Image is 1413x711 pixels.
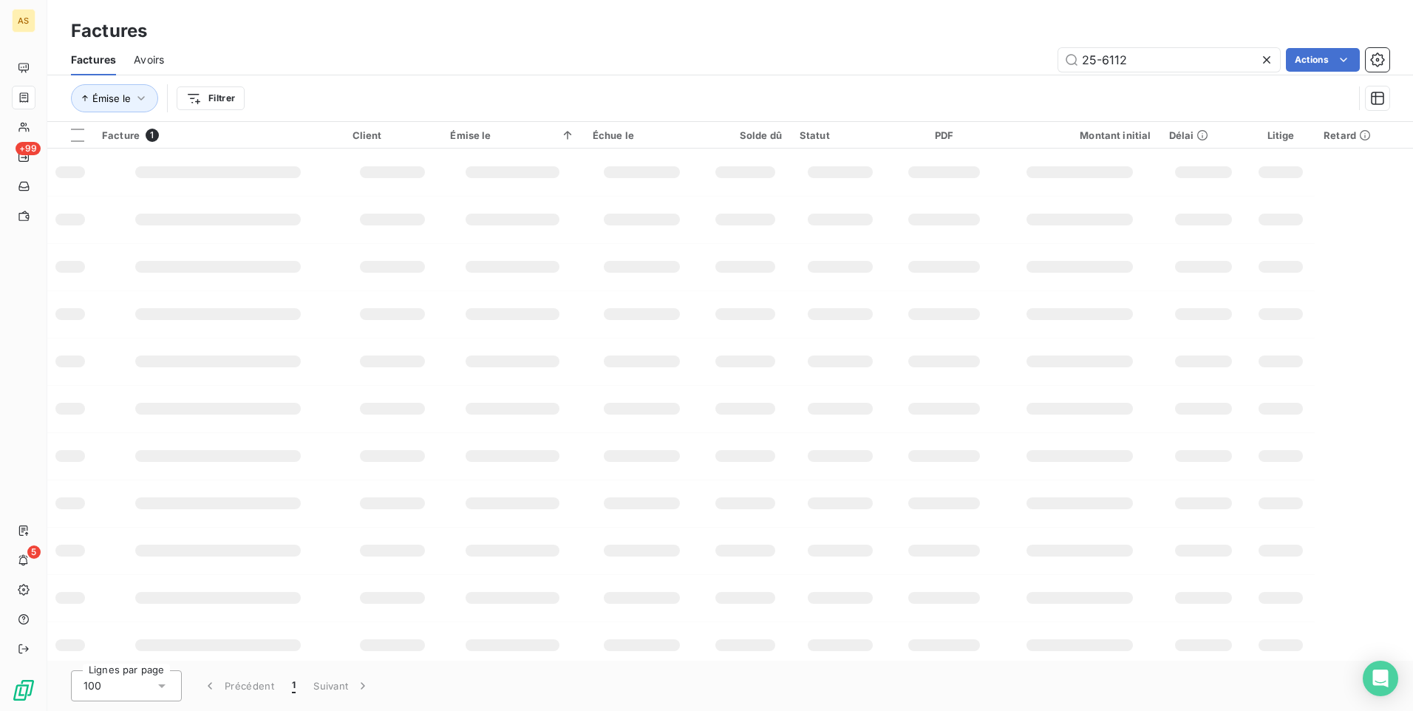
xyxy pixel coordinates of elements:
[92,92,131,104] span: Émise le
[1008,129,1151,141] div: Montant initial
[1169,129,1239,141] div: Délai
[134,52,164,67] span: Avoirs
[1324,129,1404,141] div: Retard
[1058,48,1280,72] input: Rechercher
[194,670,283,701] button: Précédent
[71,84,158,112] button: Émise le
[450,129,574,141] div: Émise le
[709,129,782,141] div: Solde dû
[800,129,881,141] div: Statut
[71,18,147,44] h3: Factures
[283,670,304,701] button: 1
[177,86,245,110] button: Filtrer
[1286,48,1360,72] button: Actions
[353,129,433,141] div: Client
[12,145,35,169] a: +99
[71,52,116,67] span: Factures
[84,678,101,693] span: 100
[102,129,140,141] span: Facture
[899,129,990,141] div: PDF
[16,142,41,155] span: +99
[292,678,296,693] span: 1
[27,545,41,559] span: 5
[1363,661,1398,696] div: Open Intercom Messenger
[12,678,35,702] img: Logo LeanPay
[1256,129,1306,141] div: Litige
[593,129,691,141] div: Échue le
[146,129,159,142] span: 1
[12,9,35,33] div: AS
[304,670,379,701] button: Suivant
